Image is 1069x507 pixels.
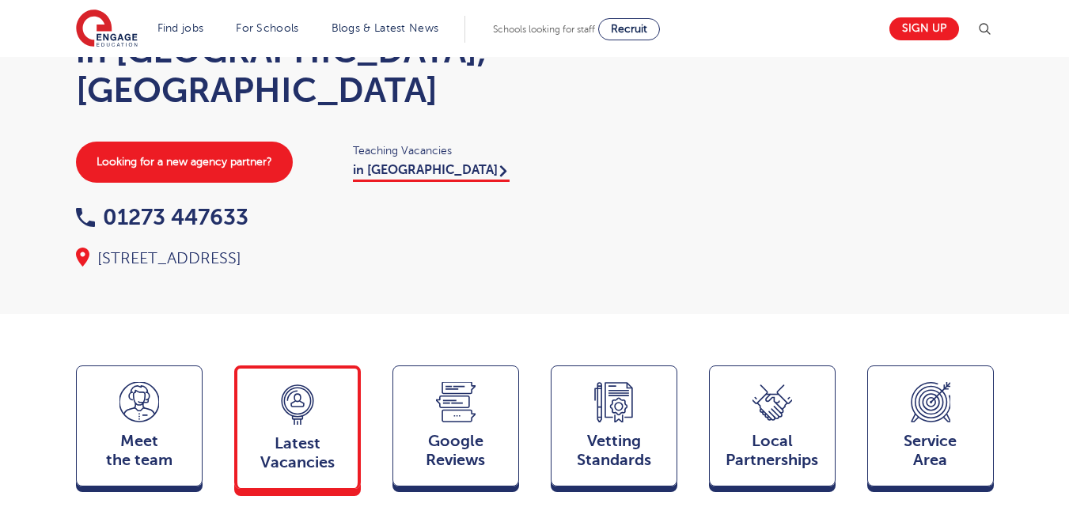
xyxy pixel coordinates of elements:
a: Find jobs [157,22,204,34]
span: Local Partnerships [718,432,827,470]
a: ServiceArea [867,365,994,494]
span: Latest Vacancies [245,434,350,472]
a: Sign up [889,17,959,40]
a: VettingStandards [551,365,677,494]
a: For Schools [236,22,298,34]
a: Looking for a new agency partner? [76,142,293,183]
div: [STREET_ADDRESS] [76,248,519,270]
span: Vetting Standards [559,432,669,470]
span: Recruit [611,23,647,35]
span: Meet the team [85,432,194,470]
a: Meetthe team [76,365,203,494]
span: Service Area [876,432,985,470]
span: Schools looking for staff [493,24,595,35]
a: 01273 447633 [76,205,248,229]
a: GoogleReviews [392,365,519,494]
span: Teaching Vacancies [353,142,519,160]
a: in [GEOGRAPHIC_DATA] [353,163,510,182]
a: Local Partnerships [709,365,836,494]
a: Blogs & Latest News [332,22,439,34]
a: Recruit [598,18,660,40]
img: Engage Education [76,9,138,49]
a: LatestVacancies [234,365,361,496]
span: Google Reviews [401,432,510,470]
